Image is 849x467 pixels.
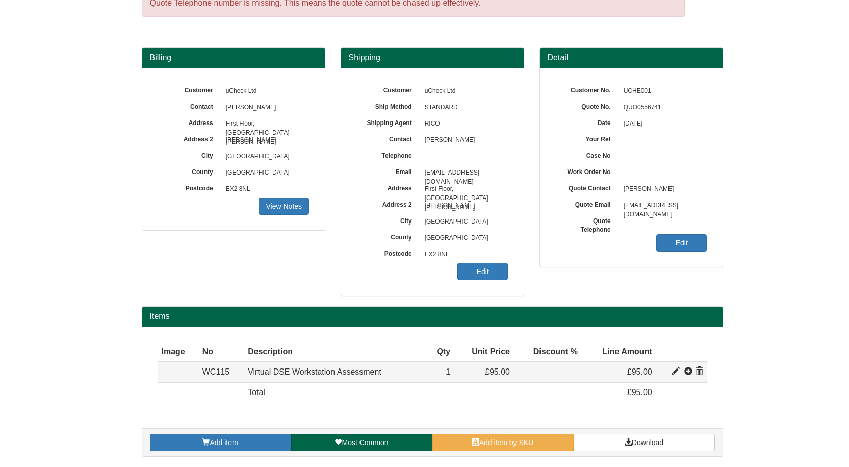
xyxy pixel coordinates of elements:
[158,181,221,193] label: Postcode
[158,132,221,144] label: Address 2
[221,165,310,181] span: [GEOGRAPHIC_DATA]
[356,132,420,144] label: Contact
[420,132,508,149] span: [PERSON_NAME]
[548,53,715,62] h3: Detail
[457,263,508,280] a: Edit
[221,149,310,165] span: [GEOGRAPHIC_DATA]
[420,83,508,100] span: uCheck Ltd
[656,234,707,252] a: Edit
[420,198,508,214] span: [PERSON_NAME]
[632,438,663,447] span: Download
[420,181,508,198] span: First Floor, [GEOGRAPHIC_DATA][PERSON_NAME]
[158,149,221,160] label: City
[619,181,707,198] span: [PERSON_NAME]
[555,83,619,95] label: Customer No.
[619,83,707,100] span: UCHE001
[221,132,310,149] span: [PERSON_NAME]
[356,198,420,209] label: Address 2
[158,342,198,362] th: Image
[198,342,244,362] th: No
[619,116,707,132] span: [DATE]
[446,367,450,376] span: 1
[420,230,508,247] span: [GEOGRAPHIC_DATA]
[221,83,310,100] span: uCheck Ltd
[485,367,510,376] span: £95.00
[244,342,426,362] th: Description
[356,230,420,242] label: County
[555,149,619,160] label: Case No
[356,100,420,111] label: Ship Method
[158,83,221,95] label: Customer
[555,116,619,128] label: Date
[454,342,514,362] th: Unit Price
[356,83,420,95] label: Customer
[420,116,508,132] span: RICO
[582,342,656,362] th: Line Amount
[198,362,244,382] td: WC115
[356,247,420,258] label: Postcode
[244,383,426,403] td: Total
[221,100,310,116] span: [PERSON_NAME]
[356,149,420,160] label: Telephone
[426,342,454,362] th: Qty
[259,198,309,215] a: View Notes
[420,165,508,181] span: [EMAIL_ADDRESS][DOMAIN_NAME]
[356,181,420,193] label: Address
[555,100,619,111] label: Quote No.
[479,438,534,447] span: Add item by SKU
[356,214,420,226] label: City
[158,100,221,111] label: Contact
[150,53,317,62] h3: Billing
[574,434,715,451] a: Download
[248,367,381,376] span: Virtual DSE Workstation Assessment
[627,388,652,397] span: £95.00
[349,53,516,62] h3: Shipping
[356,116,420,128] label: Shipping Agent
[420,100,508,116] span: STANDARD
[221,181,310,198] span: EX2 8NL
[619,198,707,214] span: [EMAIL_ADDRESS][DOMAIN_NAME]
[420,214,508,230] span: [GEOGRAPHIC_DATA]
[627,367,652,376] span: £95.00
[555,132,619,144] label: Your Ref
[555,214,619,234] label: Quote Telephone
[514,342,582,362] th: Discount %
[150,312,715,321] h2: Items
[342,438,388,447] span: Most Common
[356,165,420,177] label: Email
[555,181,619,193] label: Quote Contact
[555,165,619,177] label: Work Order No
[555,198,619,209] label: Quote Email
[221,116,310,132] span: First Floor, [GEOGRAPHIC_DATA][PERSON_NAME]
[619,100,707,116] span: QUO0556741
[158,116,221,128] label: Address
[158,165,221,177] label: County
[420,247,508,263] span: EX2 8NL
[210,438,238,447] span: Add item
